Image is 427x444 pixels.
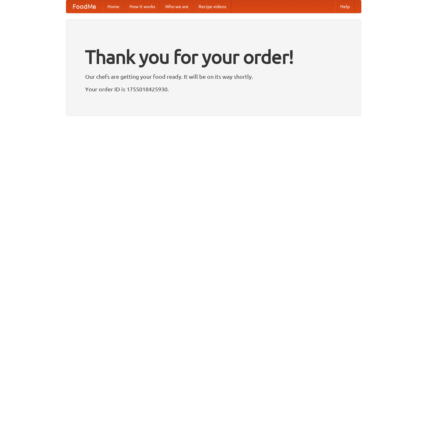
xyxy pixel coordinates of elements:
h1: Thank you for your order! [85,42,342,72]
a: Recipe videos [194,0,231,13]
a: Help [335,0,355,13]
p: Your order ID is 1755018425930. [85,84,342,94]
a: How it works [124,0,160,13]
p: Our chefs are getting your food ready. It will be on its way shortly. [85,72,342,81]
a: Home [102,0,124,13]
a: Who we are [160,0,194,13]
a: FoodMe [66,0,102,13]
